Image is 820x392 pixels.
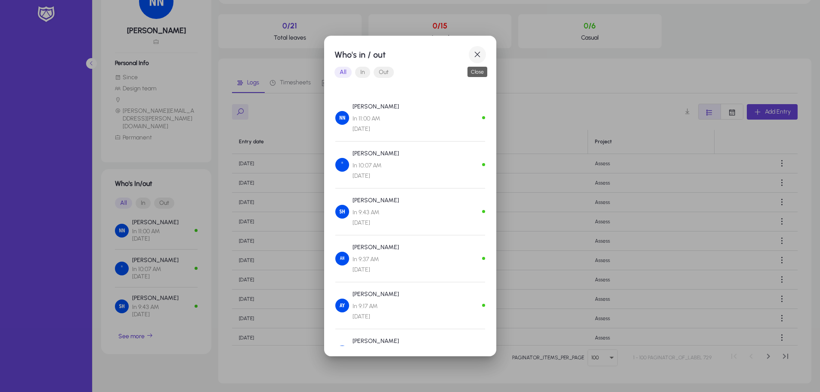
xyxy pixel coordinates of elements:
[353,336,399,346] p: [PERSON_NAME]
[353,289,399,299] p: [PERSON_NAME]
[335,205,349,219] img: Salma Hany
[335,346,349,359] img: Yomna Osman
[374,67,394,78] button: Out
[353,301,399,322] span: In 9:17 AM [DATE]
[353,254,399,275] span: In 9:37 AM [DATE]
[335,299,349,312] img: Amira Yousef
[334,64,486,81] mat-button-toggle-group: Font Style
[467,67,487,77] div: Close
[355,67,370,78] button: In
[353,114,399,134] span: In 11:00 AM [DATE]
[335,111,349,125] img: Nehal Nehad
[335,158,349,172] img: Ahmed Halawa
[353,148,399,159] p: [PERSON_NAME]
[353,195,399,206] p: [PERSON_NAME]
[334,67,352,78] button: All
[335,252,349,265] img: Aleaa Hassan
[353,242,399,253] p: [PERSON_NAME]
[353,207,399,228] span: In 9:43 AM [DATE]
[353,161,399,181] span: In 10:07 AM [DATE]
[334,48,469,62] h1: Who's in / out
[353,102,399,112] p: [PERSON_NAME]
